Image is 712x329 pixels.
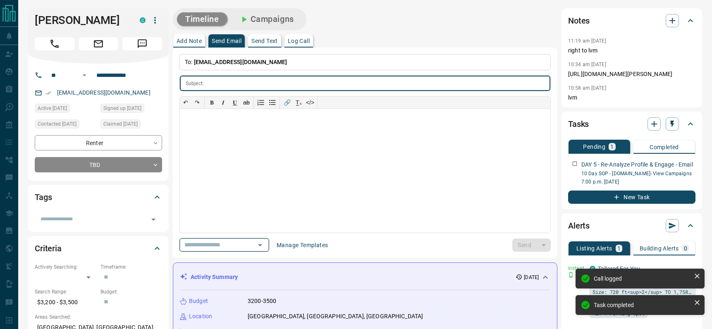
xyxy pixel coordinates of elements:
[35,238,162,258] div: Criteria
[568,62,606,67] p: 10:34 am [DATE]
[568,38,606,44] p: 11:19 am [DATE]
[35,288,96,296] p: Search Range:
[217,97,229,108] button: 𝑰
[100,104,162,115] div: Mon Aug 11 2025
[194,59,287,65] span: [EMAIL_ADDRESS][DOMAIN_NAME]
[568,191,695,204] button: New Task
[568,85,606,91] p: 10:58 am [DATE]
[568,93,695,102] p: lvm
[617,246,621,251] p: 1
[598,265,640,272] a: Tailored For You
[568,216,695,236] div: Alerts
[568,11,695,31] div: Notes
[179,54,551,70] p: To:
[255,97,267,108] button: Numbered list
[293,97,304,108] button: T̲ₓ
[35,37,74,50] span: Call
[524,274,539,281] p: [DATE]
[35,191,52,204] h2: Tags
[568,46,695,55] p: right to lvm
[177,38,202,44] p: Add Note
[35,187,162,207] div: Tags
[267,97,278,108] button: Bullet list
[650,144,679,150] p: Completed
[581,178,695,186] p: 7:00 p.m. [DATE]
[583,144,605,150] p: Pending
[57,89,151,96] a: [EMAIL_ADDRESS][DOMAIN_NAME]
[35,296,96,309] p: $3,200 - $3,500
[212,38,241,44] p: Send Email
[122,37,162,50] span: Message
[177,12,227,26] button: Timeline
[581,160,693,169] p: DAY 5 - Re-Analyze Profile & Engage - Email
[148,214,159,225] button: Open
[594,275,690,282] div: Call logged
[272,238,333,252] button: Manage Templates
[35,242,62,255] h2: Criteria
[251,38,278,44] p: Send Text
[103,104,141,112] span: Signed up [DATE]
[231,12,302,26] button: Campaigns
[590,266,595,272] div: condos.ca
[233,99,237,106] span: 𝐔
[180,97,191,108] button: ↶
[35,104,96,115] div: Mon Aug 11 2025
[243,99,250,106] s: ab
[35,313,162,321] p: Areas Searched:
[684,246,687,251] p: 0
[103,120,138,128] span: Claimed [DATE]
[581,171,692,176] a: 10 Day SOP - [DOMAIN_NAME]- View Campaigns
[594,302,690,308] div: Task completed
[35,263,96,271] p: Actively Searching:
[191,273,238,281] p: Activity Summary
[568,114,695,134] div: Tasks
[568,14,590,27] h2: Notes
[140,17,146,23] div: condos.ca
[512,238,551,252] div: split button
[229,97,241,108] button: 𝐔
[100,263,162,271] p: Timeframe:
[568,117,589,131] h2: Tasks
[35,157,162,172] div: TBD
[640,246,679,251] p: Building Alerts
[100,288,162,296] p: Budget:
[568,70,695,79] p: [URL][DOMAIN_NAME][PERSON_NAME]
[248,312,423,321] p: [GEOGRAPHIC_DATA], [GEOGRAPHIC_DATA], [GEOGRAPHIC_DATA]
[248,297,276,305] p: 3200-3500
[35,119,96,131] div: Thu Aug 14 2025
[38,120,76,128] span: Contacted [DATE]
[189,297,208,305] p: Budget
[189,312,212,321] p: Location
[79,70,89,80] button: Open
[576,246,612,251] p: Listing Alerts
[610,144,614,150] p: 1
[254,239,266,251] button: Open
[180,269,550,285] div: Activity Summary[DATE]
[206,97,217,108] button: 𝐁
[35,135,162,150] div: Renter
[45,90,51,96] svg: Email Verified
[79,37,118,50] span: Email
[568,272,574,278] svg: Push Notification Only
[186,80,204,87] p: Subject:
[241,97,252,108] button: ab
[38,104,67,112] span: Active [DATE]
[191,97,203,108] button: ↷
[568,219,590,232] h2: Alerts
[288,38,310,44] p: Log Call
[281,97,293,108] button: 🔗
[100,119,162,131] div: Mon Aug 11 2025
[35,14,127,27] h1: [PERSON_NAME]
[304,97,316,108] button: </>
[568,265,585,272] p: Instant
